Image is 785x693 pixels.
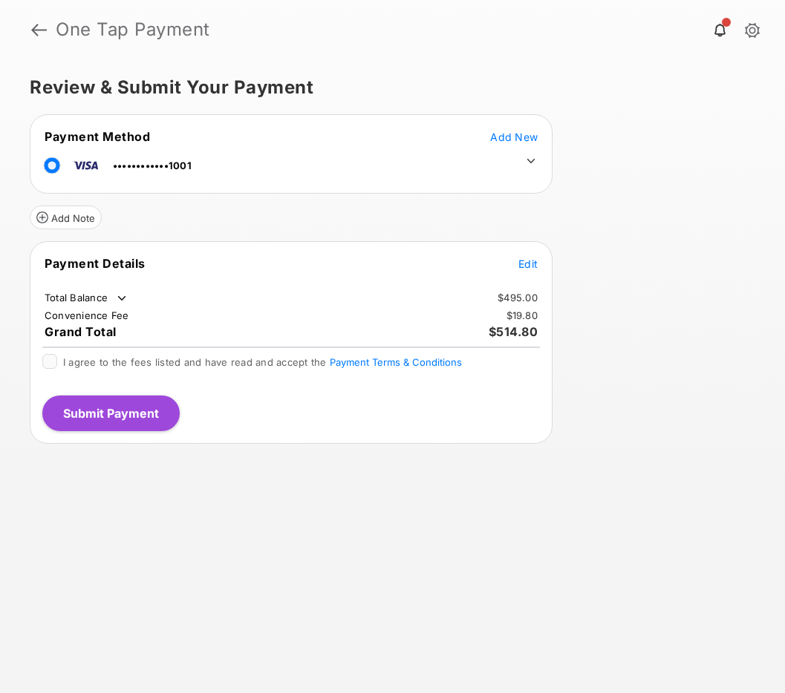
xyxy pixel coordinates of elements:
[45,129,150,144] span: Payment Method
[506,309,539,322] td: $19.80
[113,160,192,171] span: ••••••••••••1001
[490,131,538,143] span: Add New
[330,356,462,368] button: I agree to the fees listed and have read and accept the
[518,257,538,270] span: Edit
[518,256,538,271] button: Edit
[44,309,130,322] td: Convenience Fee
[45,324,117,339] span: Grand Total
[490,129,538,144] button: Add New
[30,79,743,96] h5: Review & Submit Your Payment
[44,291,129,306] td: Total Balance
[63,356,462,368] span: I agree to the fees listed and have read and accept the
[45,256,146,271] span: Payment Details
[497,291,538,304] td: $495.00
[56,21,210,39] strong: One Tap Payment
[489,324,538,339] span: $514.80
[42,395,180,431] button: Submit Payment
[30,206,102,229] button: Add Note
